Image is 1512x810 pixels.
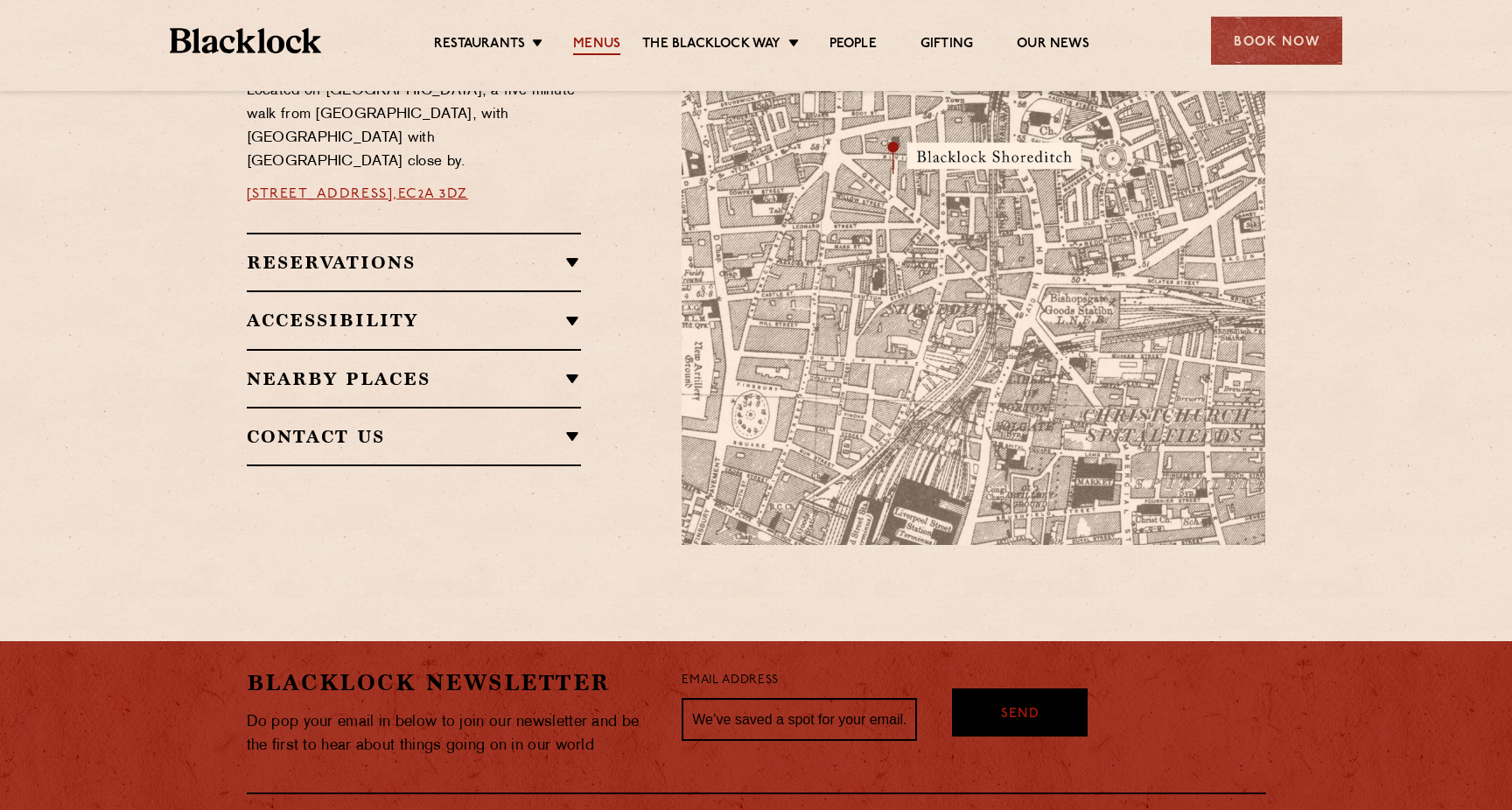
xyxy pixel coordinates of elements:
p: Located on [GEOGRAPHIC_DATA], a five-minute walk from [GEOGRAPHIC_DATA], with [GEOGRAPHIC_DATA] w... [247,80,582,174]
input: We’ve saved a spot for your email... [682,698,917,742]
h2: Nearby Places [247,368,582,389]
a: Restaurants [434,36,525,55]
a: Our News [1017,36,1089,55]
div: Book Now [1211,17,1342,65]
a: The Blacklock Way [642,36,780,55]
a: People [829,36,877,55]
img: BL_Textured_Logo-footer-cropped.svg [170,28,321,53]
a: Gifting [920,36,973,55]
a: EC2A 3DZ [398,187,468,201]
a: Menus [573,36,620,55]
h2: Blacklock Newsletter [247,667,656,698]
h2: Reservations [247,252,582,273]
img: svg%3E [1077,381,1322,545]
p: Do pop your email in below to join our newsletter and be the first to hear about things going on ... [247,710,656,758]
label: Email Address [682,671,778,691]
span: Send [1001,705,1039,725]
h2: Contact Us [247,426,582,447]
a: [STREET_ADDRESS], [247,187,398,201]
h2: Accessibility [247,310,582,331]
